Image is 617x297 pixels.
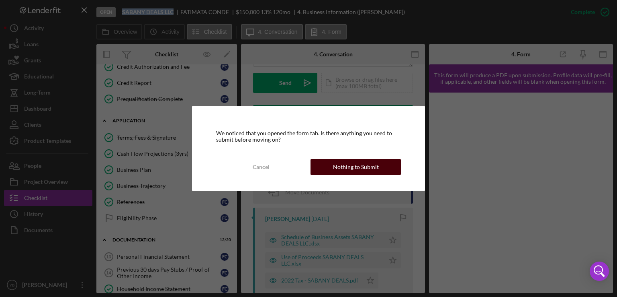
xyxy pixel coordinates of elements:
button: Nothing to Submit [311,159,401,175]
div: Nothing to Submit [333,159,379,175]
button: Cancel [216,159,306,175]
div: Cancel [253,159,270,175]
div: We noticed that you opened the form tab. Is there anything you need to submit before moving on? [216,130,401,143]
div: Open Intercom Messenger [590,262,609,281]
